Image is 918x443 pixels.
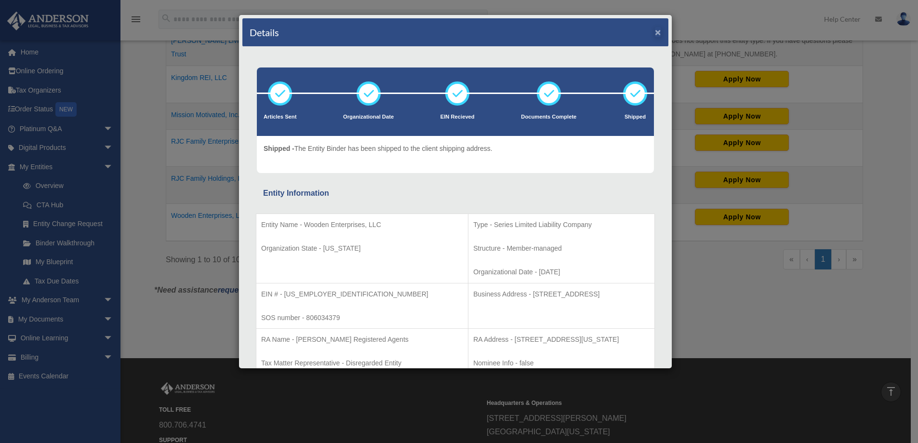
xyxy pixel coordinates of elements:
[343,112,394,122] p: Organizational Date
[250,26,279,39] h4: Details
[264,145,294,152] span: Shipped -
[261,312,463,324] p: SOS number - 806034379
[473,334,650,346] p: RA Address - [STREET_ADDRESS][US_STATE]
[440,112,475,122] p: EIN Recieved
[264,112,296,122] p: Articles Sent
[261,219,463,231] p: Entity Name - Wooden Enterprises, LLC
[473,288,650,300] p: Business Address - [STREET_ADDRESS]
[261,288,463,300] p: EIN # - [US_EMPLOYER_IDENTIFICATION_NUMBER]
[521,112,576,122] p: Documents Complete
[261,334,463,346] p: RA Name - [PERSON_NAME] Registered Agents
[261,242,463,255] p: Organization State - [US_STATE]
[655,27,661,37] button: ×
[263,187,648,200] div: Entity Information
[473,266,650,278] p: Organizational Date - [DATE]
[473,219,650,231] p: Type - Series Limited Liability Company
[261,357,463,369] p: Tax Matter Representative - Disregarded Entity
[473,357,650,369] p: Nominee Info - false
[264,143,492,155] p: The Entity Binder has been shipped to the client shipping address.
[473,242,650,255] p: Structure - Member-managed
[623,112,647,122] p: Shipped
